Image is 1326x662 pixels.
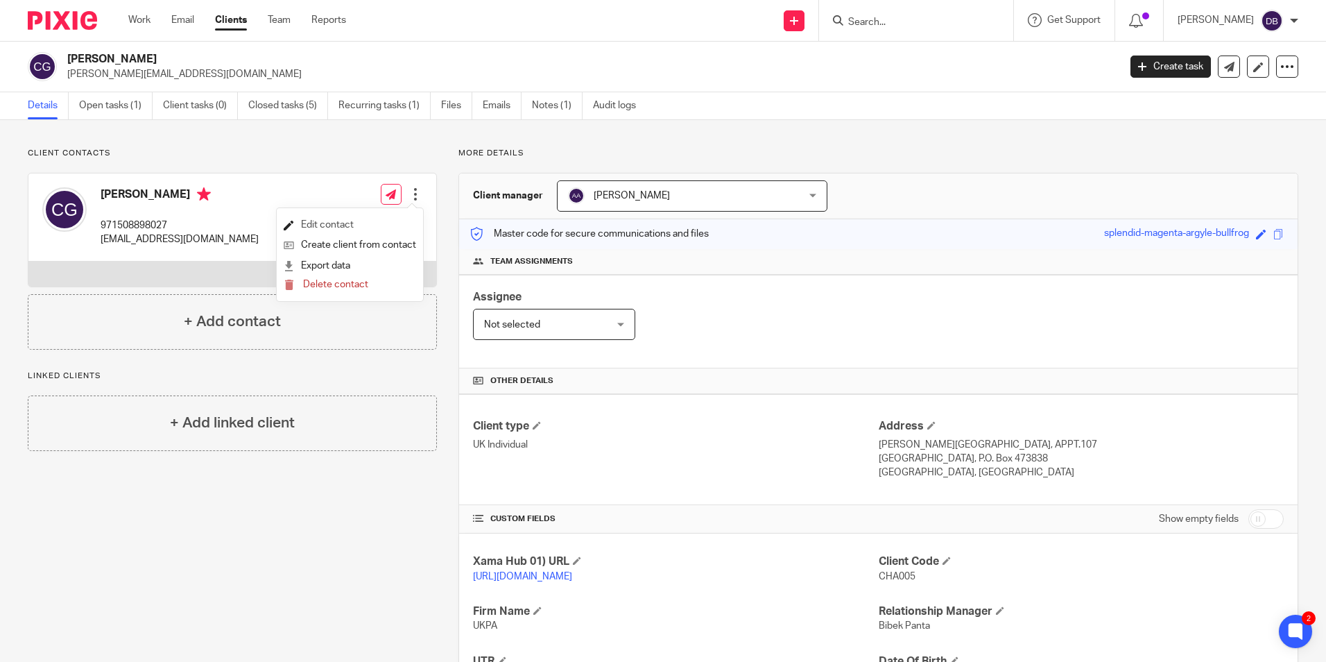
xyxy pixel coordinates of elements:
[473,438,878,452] p: UK Individual
[473,621,497,631] span: UKPA
[847,17,972,29] input: Search
[67,52,901,67] h2: [PERSON_NAME]
[879,419,1284,434] h4: Address
[879,554,1284,569] h4: Client Code
[197,187,211,201] i: Primary
[284,276,368,294] button: Delete contact
[311,13,346,27] a: Reports
[568,187,585,204] img: svg%3E
[101,219,259,232] p: 971508898027
[879,572,915,582] span: CHA005
[473,554,878,569] h4: Xama Hub 01) URL
[284,215,416,235] a: Edit contact
[1130,56,1211,78] a: Create task
[593,92,646,119] a: Audit logs
[248,92,328,119] a: Closed tasks (5)
[338,92,431,119] a: Recurring tasks (1)
[879,438,1284,452] p: [PERSON_NAME][GEOGRAPHIC_DATA], APPT.107
[171,13,194,27] a: Email
[303,280,368,289] span: Delete contact
[184,311,281,332] h4: + Add contact
[101,187,259,205] h4: [PERSON_NAME]
[284,235,416,255] a: Create client from contact
[458,148,1298,159] p: More details
[879,452,1284,466] p: [GEOGRAPHIC_DATA], P.O. Box 473838
[101,232,259,246] p: [EMAIL_ADDRESS][DOMAIN_NAME]
[879,466,1284,479] p: [GEOGRAPHIC_DATA], [GEOGRAPHIC_DATA]
[473,572,572,582] a: [URL][DOMAIN_NAME]
[67,67,1110,81] p: [PERSON_NAME][EMAIL_ADDRESS][DOMAIN_NAME]
[1261,10,1283,32] img: svg%3E
[28,148,437,159] p: Client contacts
[473,514,878,525] h4: CUSTOM FIELDS
[215,13,247,27] a: Clients
[473,189,543,203] h3: Client manager
[473,604,878,619] h4: Firm Name
[484,320,540,330] span: Not selected
[594,191,670,201] span: [PERSON_NAME]
[268,13,291,27] a: Team
[441,92,472,119] a: Files
[532,92,583,119] a: Notes (1)
[28,92,69,119] a: Details
[28,371,437,382] p: Linked clients
[28,52,57,81] img: svg%3E
[1159,512,1239,526] label: Show empty fields
[473,419,878,434] h4: Client type
[28,11,97,30] img: Pixie
[490,375,553,387] span: Other details
[490,256,573,267] span: Team assignments
[1178,13,1254,27] p: [PERSON_NAME]
[170,412,295,434] h4: + Add linked client
[79,92,153,119] a: Open tasks (1)
[1302,611,1316,625] div: 2
[470,227,709,241] p: Master code for secure communications and files
[284,256,416,276] a: Export data
[163,92,238,119] a: Client tasks (0)
[1047,15,1101,25] span: Get Support
[42,187,87,232] img: svg%3E
[879,604,1284,619] h4: Relationship Manager
[1104,226,1249,242] div: splendid-magenta-argyle-bullfrog
[473,291,522,303] span: Assignee
[128,13,150,27] a: Work
[879,621,930,631] span: Bibek Panta
[483,92,522,119] a: Emails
